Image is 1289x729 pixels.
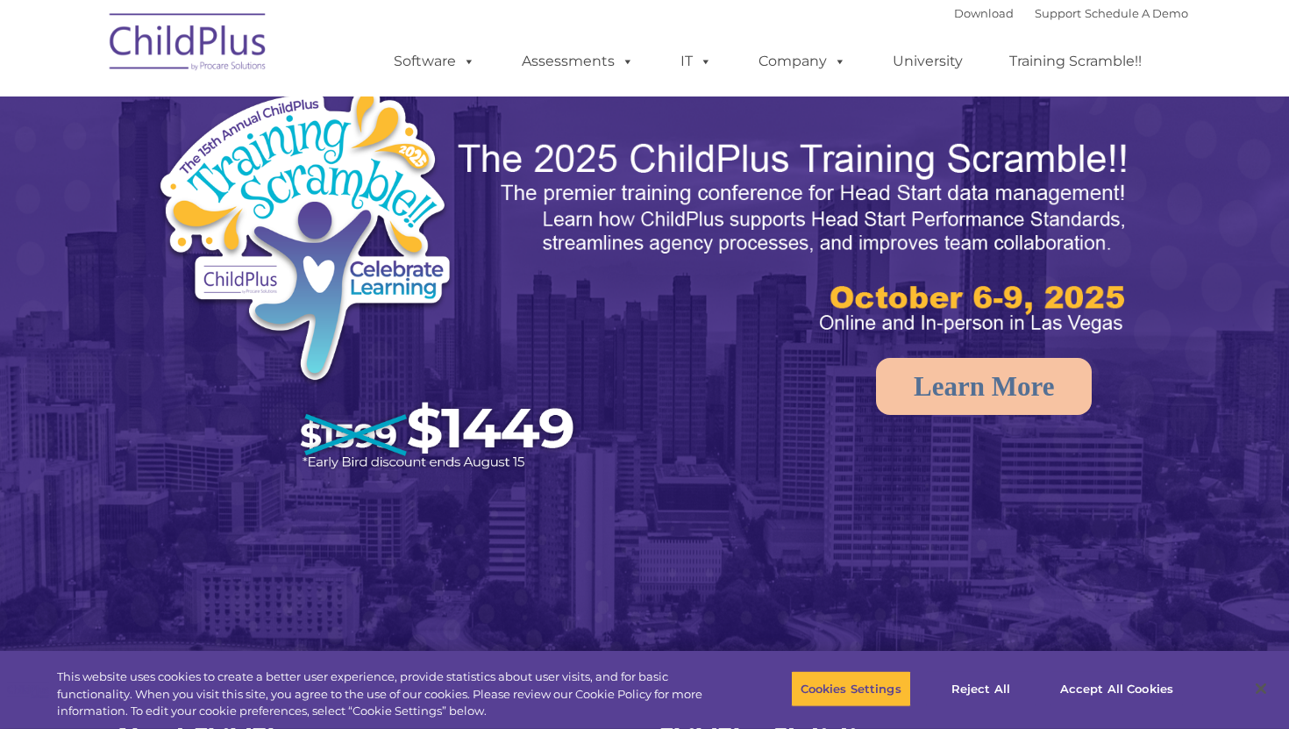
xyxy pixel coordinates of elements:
[741,44,864,79] a: Company
[57,668,709,720] div: This website uses cookies to create a better user experience, provide statistics about user visit...
[992,44,1159,79] a: Training Scramble!!
[875,44,980,79] a: University
[1242,669,1280,708] button: Close
[663,44,730,79] a: IT
[954,6,1014,20] a: Download
[1035,6,1081,20] a: Support
[926,670,1036,707] button: Reject All
[376,44,493,79] a: Software
[1085,6,1188,20] a: Schedule A Demo
[876,358,1092,415] a: Learn More
[1050,670,1183,707] button: Accept All Cookies
[954,6,1188,20] font: |
[791,670,911,707] button: Cookies Settings
[504,44,652,79] a: Assessments
[101,1,276,89] img: ChildPlus by Procare Solutions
